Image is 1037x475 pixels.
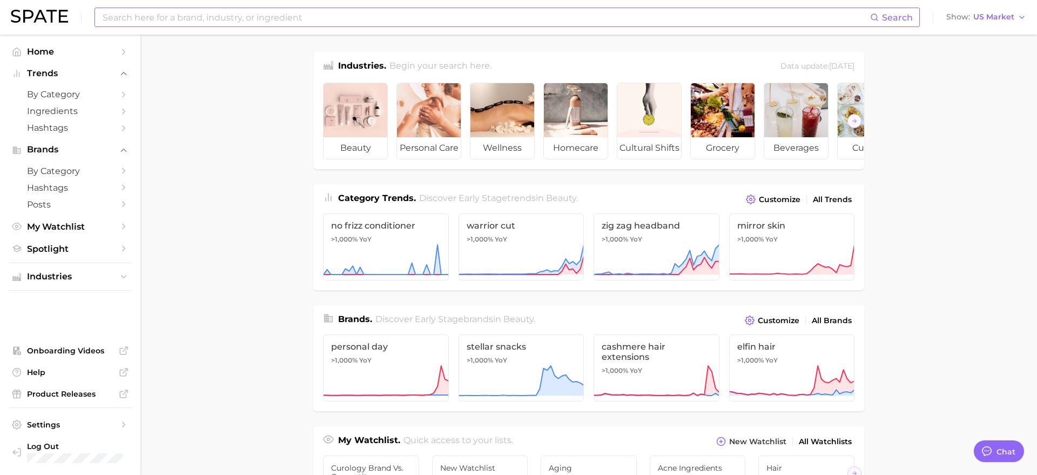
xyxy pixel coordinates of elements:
span: culinary [838,137,901,159]
span: YoY [359,356,372,365]
span: beauty [324,137,387,159]
a: beverages [764,83,829,159]
a: warrior cut>1,000% YoY [459,213,584,280]
span: homecare [544,137,608,159]
span: YoY [765,235,778,244]
span: All Trends [813,195,852,204]
h1: Industries. [338,59,386,74]
a: no frizz conditioner>1,000% YoY [323,213,449,280]
span: Hair [766,464,846,472]
div: Data update: [DATE] [780,59,854,74]
span: Brands [27,145,113,155]
a: personal care [396,83,461,159]
span: wellness [470,137,534,159]
span: >1,000% [331,235,358,243]
span: YoY [630,235,642,244]
span: cashmere hair extensions [602,342,711,362]
button: Trends [9,65,132,82]
a: Product Releases [9,386,132,402]
span: beauty [546,193,576,203]
input: Search here for a brand, industry, or ingredient [102,8,870,26]
span: Spotlight [27,244,113,254]
a: mirror skin>1,000% YoY [729,213,855,280]
span: >1,000% [467,356,493,364]
span: beauty [503,314,534,324]
span: Customize [759,195,800,204]
span: YoY [495,235,507,244]
h2: Begin your search here. [389,59,491,74]
a: elfin hair>1,000% YoY [729,334,855,402]
a: Hashtags [9,179,132,196]
button: Customize [743,192,803,207]
a: cashmere hair extensions>1,000% YoY [594,334,719,402]
a: My Watchlist [9,218,132,235]
a: grocery [690,83,755,159]
span: YoY [765,356,778,365]
a: by Category [9,86,132,103]
button: Customize [742,313,802,328]
span: Posts [27,199,113,210]
button: Scroll Right [847,114,861,128]
a: by Category [9,163,132,179]
span: Hashtags [27,183,113,193]
button: New Watchlist [713,434,789,449]
span: All Brands [812,316,852,325]
span: Ingredients [27,106,113,116]
span: zig zag headband [602,220,711,231]
span: New Watchlist [440,464,520,472]
span: Customize [758,316,799,325]
span: US Market [973,14,1014,20]
a: cultural shifts [617,83,682,159]
a: Hashtags [9,119,132,136]
span: >1,000% [467,235,493,243]
span: >1,000% [737,235,764,243]
a: Settings [9,417,132,433]
span: New Watchlist [729,437,786,446]
span: Industries [27,272,113,282]
a: homecare [543,83,608,159]
span: All Watchlists [799,437,852,446]
span: Brands . [338,314,372,324]
span: Settings [27,420,113,430]
span: personal day [331,342,441,352]
span: stellar snacks [467,342,576,352]
a: Onboarding Videos [9,343,132,359]
span: >1,000% [602,366,628,374]
a: Home [9,43,132,60]
span: elfin hair [737,342,847,352]
span: Discover Early Stage trends in . [419,193,578,203]
span: grocery [691,137,755,159]
a: Help [9,364,132,380]
a: Posts [9,196,132,213]
a: personal day>1,000% YoY [323,334,449,402]
span: >1,000% [331,356,358,364]
a: beauty [323,83,388,159]
span: Hashtags [27,123,113,133]
span: YoY [630,366,642,375]
span: YoY [495,356,507,365]
h1: My Watchlist. [338,434,400,449]
button: Brands [9,142,132,158]
span: Product Releases [27,389,113,399]
span: personal care [397,137,461,159]
a: Spotlight [9,240,132,257]
span: cultural shifts [617,137,681,159]
span: beverages [764,137,828,159]
span: >1,000% [602,235,628,243]
span: Acne Ingredients [658,464,738,472]
a: zig zag headband>1,000% YoY [594,213,719,280]
span: Help [27,367,113,377]
h2: Quick access to your lists. [403,434,513,449]
span: warrior cut [467,220,576,231]
a: All Watchlists [796,434,854,449]
button: ShowUS Market [944,10,1029,24]
span: Show [946,14,970,20]
a: All Trends [810,192,854,207]
a: culinary [837,83,902,159]
span: My Watchlist [27,222,113,232]
a: All Brands [809,313,854,328]
a: Ingredients [9,103,132,119]
span: by Category [27,166,113,176]
span: Search [882,12,913,23]
span: Discover Early Stage brands in . [375,314,535,324]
